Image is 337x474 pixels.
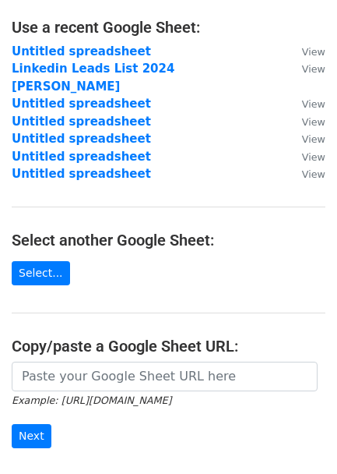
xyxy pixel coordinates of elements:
h4: Use a recent Google Sheet: [12,18,325,37]
a: Untitled spreadsheet [12,167,151,181]
a: Untitled spreadsheet [12,97,151,111]
a: View [286,62,325,76]
small: Example: [URL][DOMAIN_NAME] [12,394,171,406]
h4: Select another Google Sheet: [12,231,325,249]
a: View [286,97,325,111]
a: View [286,150,325,164]
a: Untitled spreadsheet [12,132,151,146]
small: View [302,98,325,110]
a: View [286,44,325,58]
small: View [302,151,325,163]
a: View [286,115,325,129]
a: Select... [12,261,70,285]
a: Linkedin Leads List 2024 [PERSON_NAME] [12,62,174,94]
small: View [302,168,325,180]
small: View [302,63,325,75]
input: Paste your Google Sheet URL here [12,362,318,391]
a: Untitled spreadsheet [12,115,151,129]
small: View [302,133,325,145]
a: View [286,167,325,181]
small: View [302,116,325,128]
small: View [302,46,325,58]
h4: Copy/paste a Google Sheet URL: [12,337,325,355]
input: Next [12,424,51,448]
iframe: Chat Widget [259,399,337,474]
a: Untitled spreadsheet [12,44,151,58]
a: Untitled spreadsheet [12,150,151,164]
a: View [286,132,325,146]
